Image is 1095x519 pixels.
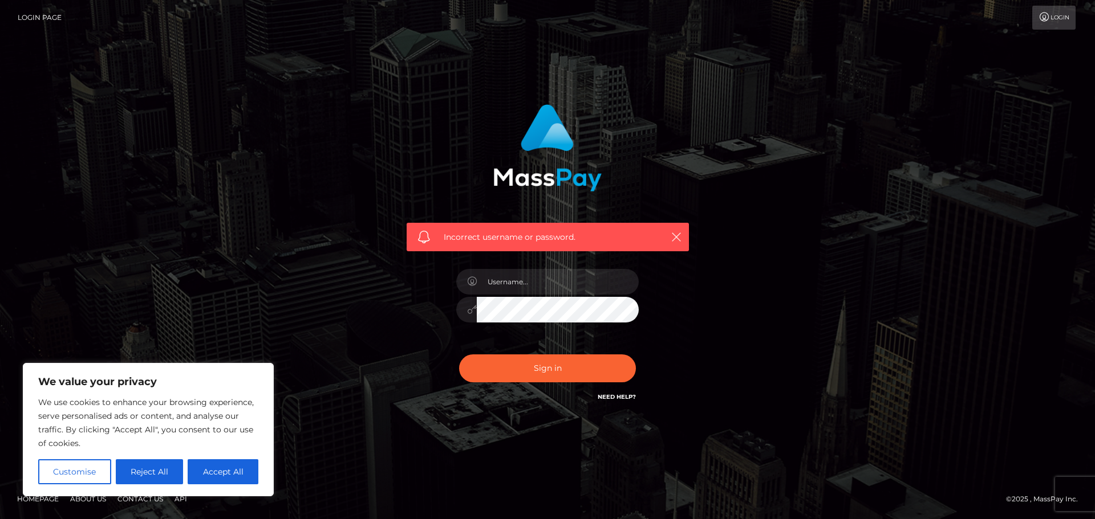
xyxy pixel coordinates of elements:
span: Incorrect username or password. [444,231,652,243]
input: Username... [477,269,639,295]
a: Login Page [18,6,62,30]
button: Customise [38,459,111,484]
a: About Us [66,490,111,508]
p: We value your privacy [38,375,258,389]
button: Accept All [188,459,258,484]
button: Sign in [459,354,636,382]
img: MassPay Login [493,104,602,191]
p: We use cookies to enhance your browsing experience, serve personalised ads or content, and analys... [38,395,258,450]
a: API [170,490,192,508]
a: Contact Us [113,490,168,508]
a: Homepage [13,490,63,508]
div: We value your privacy [23,363,274,496]
a: Login [1032,6,1076,30]
div: © 2025 , MassPay Inc. [1006,493,1086,505]
a: Need Help? [598,393,636,401]
button: Reject All [116,459,184,484]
